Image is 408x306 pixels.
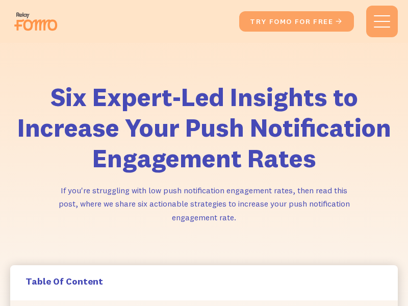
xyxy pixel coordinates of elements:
[25,275,382,287] h5: Table Of Content
[51,184,357,224] p: If you're struggling with low push notification engagement rates, then read this post, where we s...
[239,11,354,32] a: try fomo for free
[335,17,343,26] span: 
[366,6,398,37] div: menu
[10,82,398,173] h1: Six Expert-Led Insights to Increase Your Push Notification Engagement Rates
